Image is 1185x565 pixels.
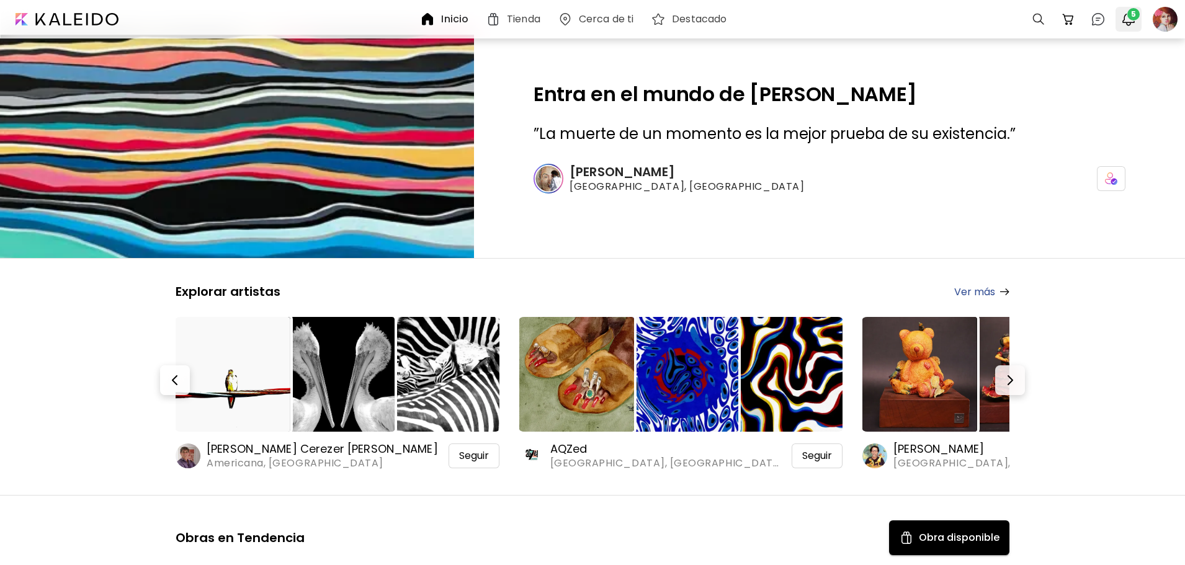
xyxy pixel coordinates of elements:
h5: Explorar artistas [176,283,280,300]
span: Seguir [459,450,489,462]
button: Prev-button [160,365,190,395]
img: https://cdn.kaleido.art/CDN/Artwork/175939/Thumbnail/medium.webp?updated=779896 [280,317,395,432]
a: [PERSON_NAME][GEOGRAPHIC_DATA], [GEOGRAPHIC_DATA]icon [534,164,1125,194]
img: https://cdn.kaleido.art/CDN/Artwork/175912/Thumbnail/large.webp?updated=779686 [862,317,977,432]
img: Next-button [1003,373,1017,388]
div: Seguir [449,443,499,468]
img: bellIcon [1121,12,1136,27]
img: https://cdn.kaleido.art/CDN/Artwork/175937/Thumbnail/medium.webp?updated=779887 [384,317,499,432]
a: https://cdn.kaleido.art/CDN/Artwork/175920/Thumbnail/large.webp?updated=779870https://cdn.kaleido... [176,314,499,470]
h3: ” ” [534,124,1125,144]
img: Available Art [899,530,914,545]
a: Cerca de ti [558,12,638,27]
button: Next-button [995,365,1025,395]
img: Prev-button [168,373,182,388]
img: cart [1061,12,1076,27]
h6: Tienda [507,14,540,24]
h6: Cerca de ti [579,14,633,24]
span: Seguir [802,450,832,462]
a: Ver más [954,284,1009,300]
span: La muerte de un momento es la mejor prueba de su existencia. [539,123,1010,144]
img: https://cdn.kaleido.art/CDN/Artwork/175920/Thumbnail/large.webp?updated=779870 [176,317,290,432]
button: Available ArtObra disponible [889,520,1009,555]
h6: Destacado [672,14,727,24]
img: chatIcon [1091,12,1106,27]
h6: AQZed [550,442,783,456]
h6: [PERSON_NAME] [893,442,1126,456]
h5: Obras en Tendencia [176,530,305,546]
h6: [PERSON_NAME] Cerezer [PERSON_NAME] [207,442,438,456]
img: https://cdn.kaleido.art/CDN/Artwork/175390/Thumbnail/large.webp?updated=777381 [519,317,634,432]
a: Tienda [486,12,545,27]
div: Seguir [792,443,843,468]
span: [GEOGRAPHIC_DATA], [GEOGRAPHIC_DATA] [893,456,1126,470]
span: 5 [1127,8,1140,20]
h2: Entra en el mundo de [PERSON_NAME] [534,84,1125,104]
h6: Inicio [441,14,468,24]
img: arrow-right [1000,288,1009,295]
a: Inicio [420,12,473,27]
span: Americana, [GEOGRAPHIC_DATA] [207,456,438,470]
a: https://cdn.kaleido.art/CDN/Artwork/175390/Thumbnail/large.webp?updated=777381https://cdn.kaleido... [519,314,843,470]
img: icon [1105,172,1117,185]
span: [GEOGRAPHIC_DATA], [GEOGRAPHIC_DATA] [570,180,825,194]
h5: Obra disponible [919,530,999,545]
span: [GEOGRAPHIC_DATA], [GEOGRAPHIC_DATA] [550,456,783,470]
button: bellIcon5 [1118,9,1139,30]
img: https://cdn.kaleido.art/CDN/Artwork/175455/Thumbnail/medium.webp?updated=777651 [624,317,738,432]
a: Destacado [651,12,731,27]
img: https://cdn.kaleido.art/CDN/Artwork/175646/Thumbnail/medium.webp?updated=778470 [728,317,843,432]
h6: [PERSON_NAME] [570,164,825,180]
